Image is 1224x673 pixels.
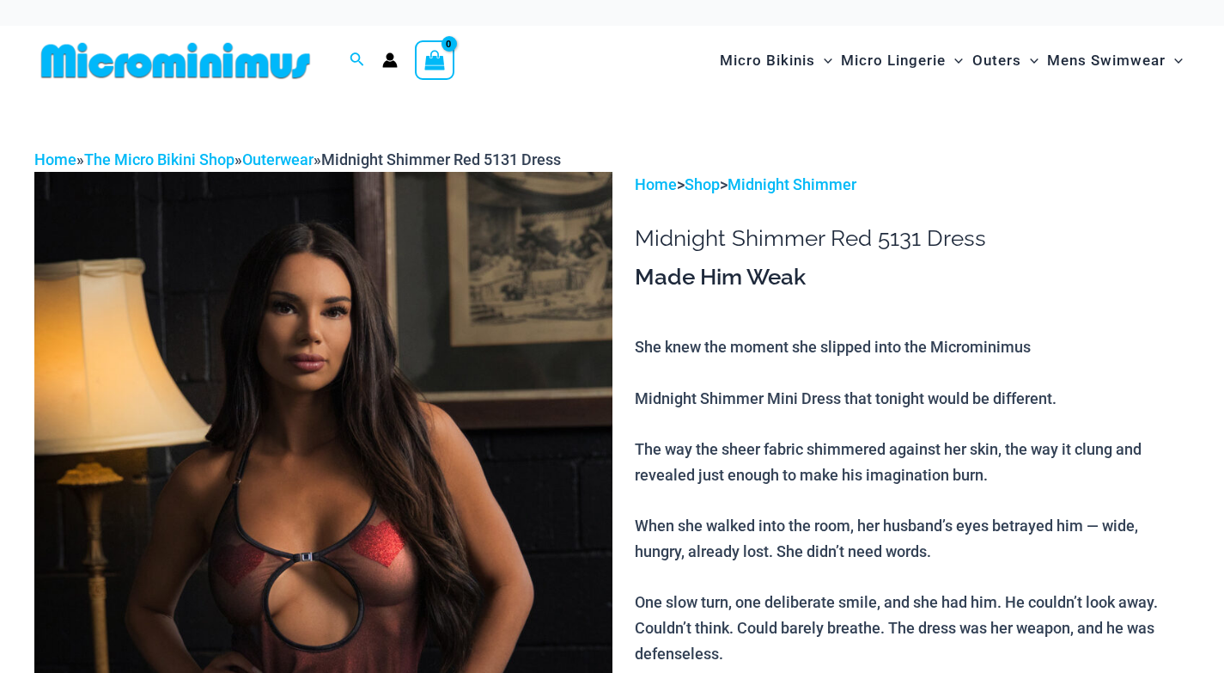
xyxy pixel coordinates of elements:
span: Micro Lingerie [841,39,946,83]
span: Mens Swimwear [1047,39,1166,83]
span: Micro Bikinis [720,39,815,83]
a: Home [34,150,76,168]
span: Outers [972,39,1021,83]
img: MM SHOP LOGO FLAT [34,41,317,80]
a: Mens SwimwearMenu ToggleMenu Toggle [1043,34,1187,87]
span: » » » [34,150,561,168]
a: Shop [685,175,720,193]
a: Home [635,175,677,193]
h1: Midnight Shimmer Red 5131 Dress [635,225,1190,252]
a: The Micro Bikini Shop [84,150,234,168]
a: OutersMenu ToggleMenu Toggle [968,34,1043,87]
span: Menu Toggle [946,39,963,83]
a: Micro LingerieMenu ToggleMenu Toggle [837,34,967,87]
a: Account icon link [382,52,398,68]
span: Menu Toggle [1166,39,1183,83]
a: View Shopping Cart, empty [415,40,454,80]
a: Micro BikinisMenu ToggleMenu Toggle [716,34,837,87]
span: Menu Toggle [1021,39,1038,83]
a: Search icon link [350,50,365,71]
a: Midnight Shimmer [728,175,856,193]
a: Outerwear [242,150,314,168]
p: > > [635,172,1190,198]
span: Midnight Shimmer Red 5131 Dress [321,150,561,168]
span: Menu Toggle [815,39,832,83]
nav: Site Navigation [713,32,1190,89]
h3: Made Him Weak [635,263,1190,292]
